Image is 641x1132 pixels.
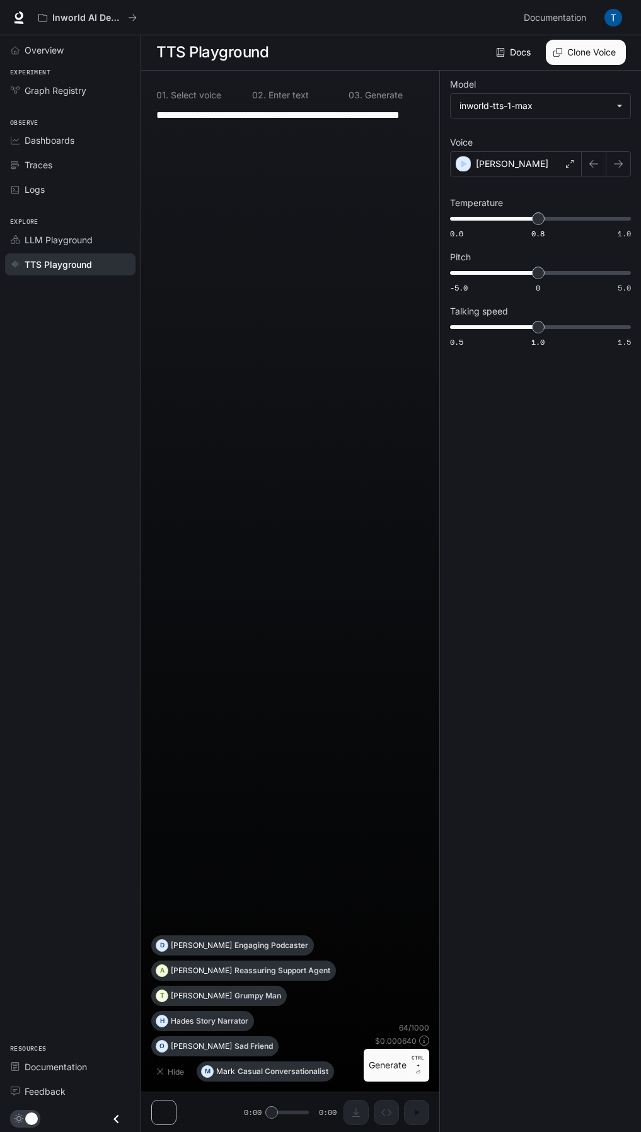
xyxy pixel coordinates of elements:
[266,91,309,100] p: Enter text
[171,1017,193,1025] p: Hades
[494,40,536,65] a: Docs
[349,91,362,100] p: 0 3 .
[5,1056,136,1078] a: Documentation
[5,129,136,151] a: Dashboards
[399,1022,429,1033] p: 64 / 1000
[52,13,123,23] p: Inworld AI Demos
[202,1061,213,1082] div: M
[25,1085,66,1098] span: Feedback
[151,961,336,981] button: A[PERSON_NAME]Reassuring Support Agent
[601,5,626,30] button: User avatar
[234,992,281,1000] p: Grumpy Man
[524,10,586,26] span: Documentation
[375,1036,417,1046] p: $ 0.000640
[171,1042,232,1050] p: [PERSON_NAME]
[151,1036,279,1056] button: O[PERSON_NAME]Sad Friend
[451,94,630,118] div: inworld-tts-1-max
[234,967,330,974] p: Reassuring Support Agent
[364,1049,429,1082] button: GenerateCTRL +⏎
[5,253,136,275] a: TTS Playground
[476,158,548,170] p: [PERSON_NAME]
[238,1068,328,1075] p: Casual Conversationalist
[25,1111,38,1125] span: Dark mode toggle
[450,307,508,316] p: Talking speed
[156,1011,168,1031] div: H
[531,228,545,239] span: 0.8
[450,199,503,207] p: Temperature
[5,178,136,200] a: Logs
[412,1054,424,1077] p: ⏎
[196,1017,248,1025] p: Story Narrator
[25,1060,87,1073] span: Documentation
[362,91,403,100] p: Generate
[252,91,266,100] p: 0 2 .
[531,337,545,347] span: 1.0
[171,942,232,949] p: [PERSON_NAME]
[25,84,86,97] span: Graph Registry
[151,1011,254,1031] button: HHadesStory Narrator
[156,961,168,981] div: A
[618,228,631,239] span: 1.0
[171,967,232,974] p: [PERSON_NAME]
[459,100,610,112] div: inworld-tts-1-max
[5,154,136,176] a: Traces
[618,337,631,347] span: 1.5
[234,1042,273,1050] p: Sad Friend
[536,282,540,293] span: 0
[216,1068,235,1075] p: Mark
[25,43,64,57] span: Overview
[5,79,136,101] a: Graph Registry
[102,1106,130,1132] button: Close drawer
[156,986,168,1006] div: T
[168,91,221,100] p: Select voice
[450,282,468,293] span: -5.0
[604,9,622,26] img: User avatar
[546,40,626,65] button: Clone Voice
[25,183,45,196] span: Logs
[156,1036,168,1056] div: O
[156,935,168,956] div: D
[171,992,232,1000] p: [PERSON_NAME]
[450,253,471,262] p: Pitch
[5,229,136,251] a: LLM Playground
[5,1080,136,1102] a: Feedback
[151,935,314,956] button: D[PERSON_NAME]Engaging Podcaster
[33,5,142,30] button: All workspaces
[519,5,596,30] a: Documentation
[156,40,269,65] h1: TTS Playground
[151,986,287,1006] button: T[PERSON_NAME]Grumpy Man
[234,942,308,949] p: Engaging Podcaster
[197,1061,334,1082] button: MMarkCasual Conversationalist
[5,39,136,61] a: Overview
[151,1061,192,1082] button: Hide
[450,138,473,147] p: Voice
[450,80,476,89] p: Model
[25,134,74,147] span: Dashboards
[450,337,463,347] span: 0.5
[25,158,52,171] span: Traces
[156,91,168,100] p: 0 1 .
[25,233,93,246] span: LLM Playground
[412,1054,424,1069] p: CTRL +
[450,228,463,239] span: 0.6
[618,282,631,293] span: 5.0
[25,258,92,271] span: TTS Playground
